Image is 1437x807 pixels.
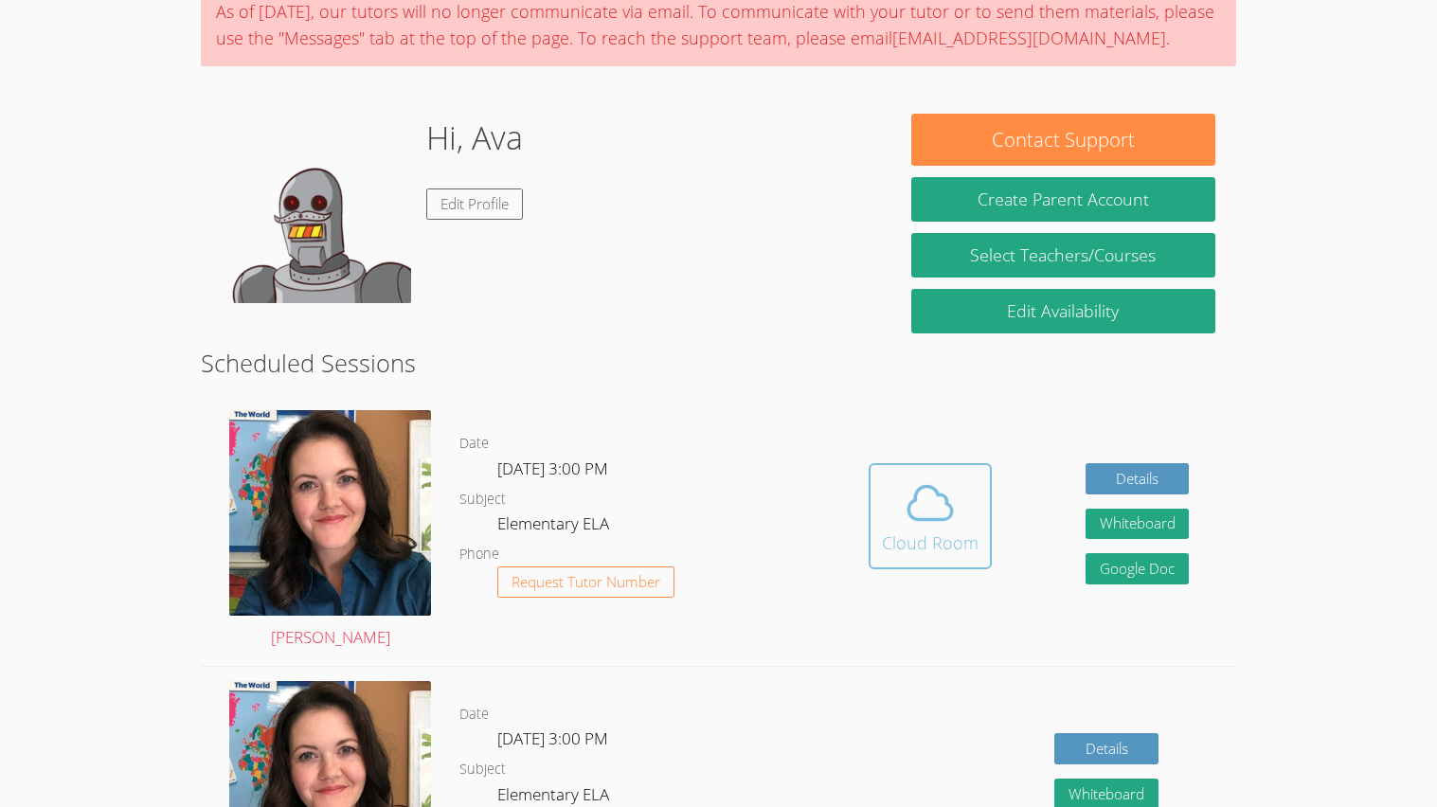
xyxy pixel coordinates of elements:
span: [DATE] 3:00 PM [497,727,608,749]
a: Edit Availability [911,289,1214,333]
a: Select Teachers/Courses [911,233,1214,278]
a: Edit Profile [426,188,523,220]
button: Contact Support [911,114,1214,166]
button: Create Parent Account [911,177,1214,222]
img: avatar.png [229,410,431,616]
button: Cloud Room [869,463,992,569]
dt: Phone [459,543,499,566]
dt: Date [459,703,489,726]
button: Request Tutor Number [497,566,674,598]
h2: Scheduled Sessions [201,345,1235,381]
dt: Subject [459,758,506,781]
dd: Elementary ELA [497,511,613,543]
dt: Subject [459,488,506,511]
dt: Date [459,432,489,456]
a: Details [1054,733,1159,764]
h1: Hi, Ava [426,114,523,162]
img: default.png [222,114,411,303]
a: Google Doc [1086,553,1190,584]
a: [PERSON_NAME] [229,410,431,651]
a: Details [1086,463,1190,494]
button: Whiteboard [1086,509,1190,540]
div: Cloud Room [882,529,979,556]
span: Request Tutor Number [512,575,660,589]
span: [DATE] 3:00 PM [497,457,608,479]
